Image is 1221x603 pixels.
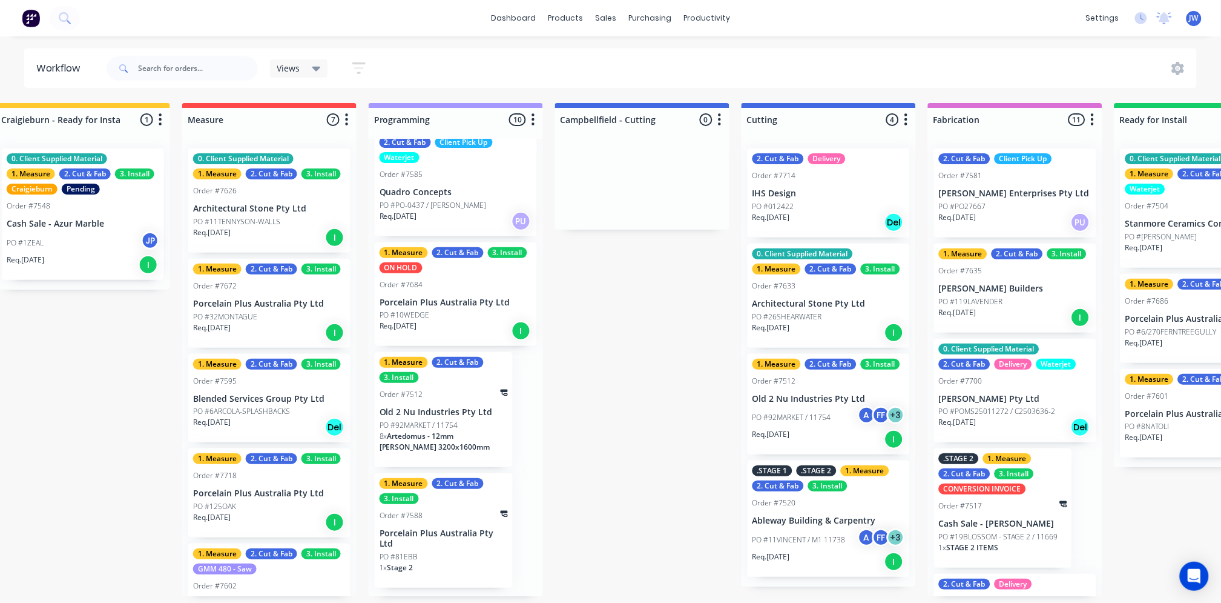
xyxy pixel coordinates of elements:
div: 0. Client Supplied Material1. Measure2. Cut & Fab3. InstallOrder #7626Architectural Stone Pty Ltd... [188,148,351,253]
div: + 3 [887,528,905,547]
p: Cash Sale - [PERSON_NAME] [939,519,1067,529]
p: Req. [DATE] [752,429,790,440]
div: 0. Client Supplied Material [939,344,1039,355]
p: PO #POMS25011272 / C2503636-2 [939,406,1056,417]
div: Open Intercom Messenger [1180,562,1209,591]
div: Order #7718 [193,470,237,481]
div: Workflow [36,61,86,76]
div: 3. Install [115,168,154,179]
p: Old 2 Nu Industries Pty Ltd [752,394,905,404]
div: I [884,323,904,342]
div: 1. Measure [193,453,242,464]
div: PU [1071,213,1090,232]
div: 3. Install [380,493,419,504]
p: Ableway Building & Carpentry [752,516,905,526]
div: 3. Install [301,359,341,370]
div: 1. Measure [193,548,242,559]
div: 1. Measure [752,264,801,275]
p: [PERSON_NAME] Builders [939,284,1091,294]
div: 3. Install [995,468,1034,479]
p: Architectural Stone Pty Ltd [193,204,346,214]
p: Req. [DATE] [380,321,417,331]
p: [PERSON_NAME] Pty Ltd [939,394,1091,404]
div: 2. Cut & Fab [246,168,297,179]
div: 3. Install [301,453,341,464]
div: CONVERSION INVOICE [939,484,1026,495]
div: Order #7581 [939,170,982,181]
div: 2. Cut & Fab [939,359,990,370]
div: .STAGE 21. Measure2. Cut & Fab3. InstallCONVERSION INVOICEOrder #7517Cash Sale - [PERSON_NAME]PO ... [934,448,1072,568]
div: Delivery [808,153,846,164]
p: Quadro Concepts [380,187,532,198]
div: productivity [677,9,736,27]
p: PO #26SHEARWATER [752,311,822,322]
p: Req. [DATE] [1125,242,1163,253]
p: Req. [DATE] [752,551,790,562]
div: 2. Cut & Fab [432,357,484,368]
p: PO #1ZEAL [7,238,44,248]
div: Order #7700 [939,376,982,387]
div: 2. Cut & Fab [59,168,111,179]
div: Client Pick Up [995,153,1052,164]
div: 1. Measure [983,453,1032,464]
div: 0. Client Supplied Material [752,248,853,259]
p: Req. [DATE] [939,417,976,428]
div: Waterjet [1125,184,1165,195]
div: 1. Measure [7,168,55,179]
div: 1. Measure [380,247,428,258]
div: A [858,406,876,424]
div: Del [884,213,904,232]
p: PO #11VINCENT / M1 11738 [752,535,846,545]
div: 2. Cut & Fab [939,153,990,164]
div: Order #7588 [380,510,423,521]
div: Pending [62,184,100,195]
p: Req. [DATE] [1125,432,1163,443]
p: PO #6/270FERNTREEGULLY [1125,327,1217,338]
div: Delivery [995,579,1032,590]
p: PO #012422 [752,201,794,212]
div: I [884,430,904,449]
div: settings [1080,9,1125,27]
p: PO #PO27667 [939,201,986,212]
div: Order #7595 [193,376,237,387]
div: Craigieburn [7,184,58,195]
div: Del [1071,418,1090,437]
p: Req. [DATE] [939,307,976,318]
div: sales [589,9,622,27]
input: Search for orders... [138,56,258,81]
div: 1. Measure [1125,374,1174,385]
span: 1 x [939,542,947,553]
p: Req. [DATE] [193,417,231,428]
div: Order #7517 [939,501,982,511]
div: 2. Cut & Fab [246,548,297,559]
div: 3. Install [861,264,900,275]
p: Req. [DATE] [7,255,44,265]
div: Order #7635 [939,265,982,276]
div: 2. Cut & Fab [380,137,431,148]
div: I [325,323,344,342]
p: Req. [DATE] [193,322,231,333]
div: 0. Client Supplied Material2. Cut & FabDeliveryWaterjetOrder #7700[PERSON_NAME] Pty LtdPO #POMS25... [934,339,1096,443]
div: 2. Cut & FabDeliveryOrder #7714IHS DesignPO #012422Req.[DATE]Del [748,148,910,238]
div: I [325,228,344,247]
div: FF [872,406,890,424]
div: Order #7633 [752,281,796,292]
div: Del [325,418,344,437]
div: 2. Cut & Fab [432,478,484,489]
div: Order #7601 [1125,391,1169,402]
div: 2. Cut & FabClient Pick UpOrder #7581[PERSON_NAME] Enterprises Pty LtdPO #PO27667Req.[DATE]PU [934,148,1096,238]
div: PU [512,212,531,231]
p: PO #PO-0437 / [PERSON_NAME] [380,200,487,211]
span: Stage 2 [387,562,413,573]
div: products [542,9,589,27]
p: Req. [DATE] [939,212,976,223]
a: dashboard [485,9,542,27]
img: Factory [22,9,40,27]
div: Order #7520 [752,498,796,508]
div: 3. Install [861,359,900,370]
div: 2. Cut & Fab [992,248,1043,259]
div: 2. Cut & Fab [805,264,857,275]
div: 2. Cut & Fab [939,579,990,590]
div: Order #7602 [193,581,237,591]
p: Req. [DATE] [193,227,231,238]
